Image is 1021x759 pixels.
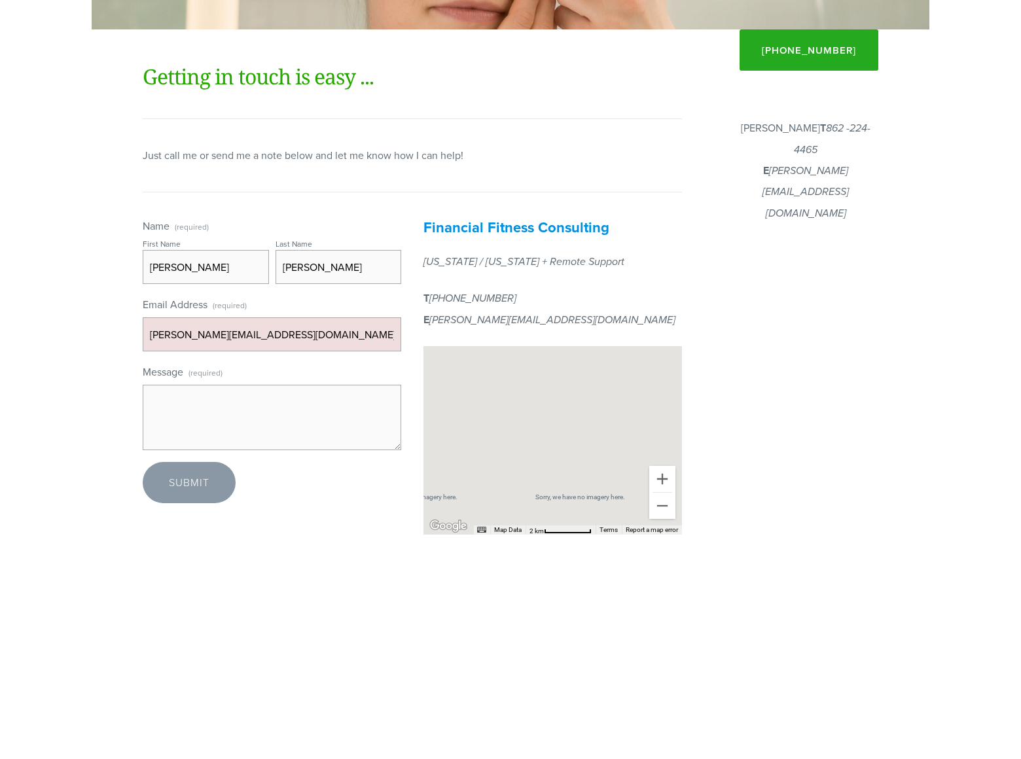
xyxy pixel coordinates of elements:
[427,518,470,535] a: Open this area in Google Maps (opens a new window)
[494,525,522,535] button: Map Data
[143,462,236,503] button: SubmitSubmit
[175,223,209,231] span: (required)
[600,526,618,533] a: Terms
[545,416,562,440] div: Financial Fitness Consulting & Management 10024, United States
[740,29,878,71] a: [PHONE_NUMBER]
[143,297,207,311] span: Email Address
[143,238,181,249] div: First Name
[423,291,429,306] strong: T
[429,314,675,327] em: [PERSON_NAME][EMAIL_ADDRESS][DOMAIN_NAME]
[477,525,486,535] button: Keyboard shortcuts
[423,219,682,236] h3: Financial Fitness Consulting
[794,122,870,156] em: 862 -224-4465
[169,475,209,489] span: Submit
[763,163,769,178] strong: E
[143,364,183,379] span: Message
[762,165,849,220] em: [PERSON_NAME][EMAIL_ADDRESS][DOMAIN_NAME]
[820,120,826,135] strong: T
[423,312,429,327] strong: E
[526,525,596,535] button: Map Scale: 2 km per 69 pixels
[649,493,675,519] button: Zoom out
[649,466,675,492] button: Zoom in
[626,526,678,533] a: Report a map error
[143,61,682,92] h1: Getting in touch is easy ...
[276,238,312,249] div: Last Name
[188,363,223,382] span: (required)
[427,518,470,535] img: Google
[733,118,878,224] p: [PERSON_NAME]
[429,292,516,305] em: [PHONE_NUMBER]
[213,296,247,315] span: (required)
[529,527,544,535] span: 2 km
[143,145,682,165] p: Just call me or send me a note below and let me know how I can help!
[143,219,170,233] span: Name
[423,256,624,268] em: [US_STATE] / [US_STATE] + Remote Support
